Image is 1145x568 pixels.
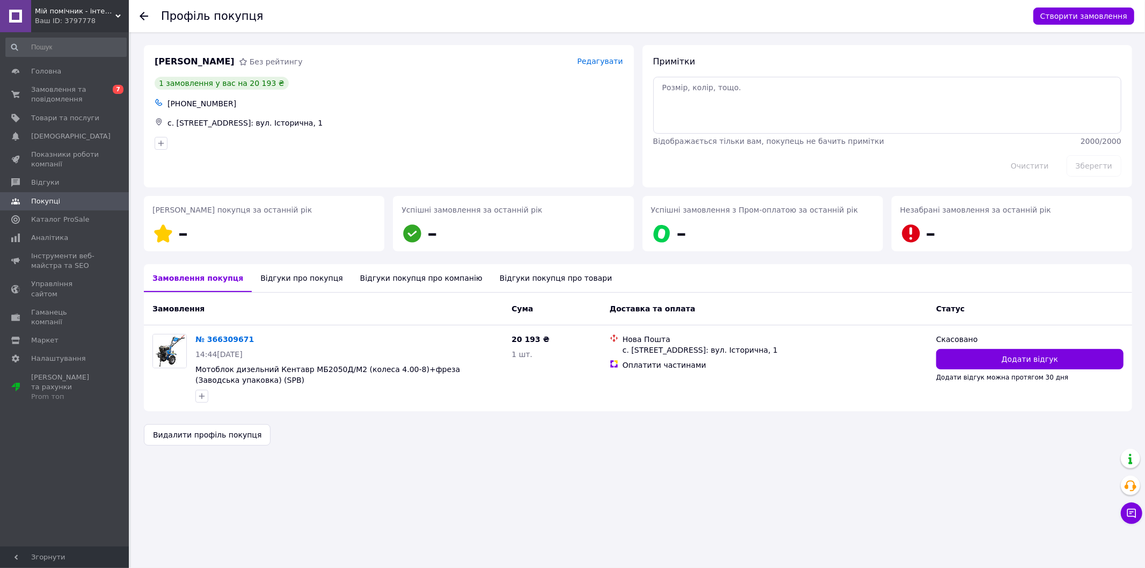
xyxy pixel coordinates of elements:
[165,96,625,111] div: [PHONE_NUMBER]
[512,304,533,313] span: Cума
[677,222,687,244] span: –
[35,16,129,26] div: Ваш ID: 3797778
[31,67,61,76] span: Головна
[155,77,289,90] div: 1 замовлення у вас на 20 193 ₴
[936,349,1124,369] button: Додати відгук
[31,392,99,402] div: Prom топ
[31,233,68,243] span: Аналітика
[1081,137,1121,145] span: 2000 / 2000
[926,222,936,244] span: –
[491,264,621,292] div: Відгуки покупця про товари
[161,10,264,23] h1: Профіль покупця
[152,334,187,368] a: Фото товару
[152,206,312,214] span: [PERSON_NAME] покупця за останній рік
[936,334,1124,345] div: Скасовано
[31,215,89,224] span: Каталог ProSale
[653,137,885,145] span: Відображається тільки вам, покупець не бачить примітки
[31,251,99,271] span: Інструменти веб-майстра та SEO
[31,308,99,327] span: Гаманець компанії
[35,6,115,16] span: Мій помічник - інтернет магазин
[623,360,928,370] div: Оплатити частинами
[195,365,460,384] a: Мотоблок дизельний Кентавр МБ2050Д/М2 (колеса 4.00-8)+фреза (Заводська упаковка) (SPB)
[5,38,127,57] input: Пошук
[352,264,491,292] div: Відгуки покупця про компанію
[653,56,695,67] span: Примітки
[31,196,60,206] span: Покупці
[31,279,99,298] span: Управління сайтом
[140,11,148,21] div: Повернутися назад
[144,264,252,292] div: Замовлення покупця
[31,178,59,187] span: Відгуки
[900,206,1051,214] span: Незабрані замовлення за останній рік
[936,304,965,313] span: Статус
[427,222,437,244] span: –
[250,57,303,66] span: Без рейтингу
[252,264,351,292] div: Відгуки про покупця
[31,113,99,123] span: Товари та послуги
[31,150,99,169] span: Показники роботи компанії
[195,350,243,359] span: 14:44[DATE]
[152,304,205,313] span: Замовлення
[195,335,254,344] a: № 366309671
[512,335,550,344] span: 20 193 ₴
[165,115,625,130] div: с. [STREET_ADDRESS]: вул. Історична, 1
[651,206,858,214] span: Успішні замовлення з Пром-оплатою за останній рік
[1002,354,1058,365] span: Додати відгук
[1033,8,1134,25] button: Створити замовлення
[178,222,188,244] span: –
[31,336,59,345] span: Маркет
[113,85,123,94] span: 7
[31,373,99,402] span: [PERSON_NAME] та рахунки
[623,345,928,355] div: с. [STREET_ADDRESS]: вул. Історична, 1
[31,132,111,141] span: [DEMOGRAPHIC_DATA]
[153,334,186,368] img: Фото товару
[144,424,271,446] button: Видалити профіль покупця
[1121,503,1142,524] button: Чат з покупцем
[936,374,1068,381] span: Додати відгук можна протягом 30 дня
[402,206,542,214] span: Успішні замовлення за останній рік
[31,354,86,363] span: Налаштування
[610,304,696,313] span: Доставка та оплата
[623,334,928,345] div: Нова Пошта
[577,57,623,65] span: Редагувати
[31,85,99,104] span: Замовлення та повідомлення
[512,350,533,359] span: 1 шт.
[155,56,235,68] span: [PERSON_NAME]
